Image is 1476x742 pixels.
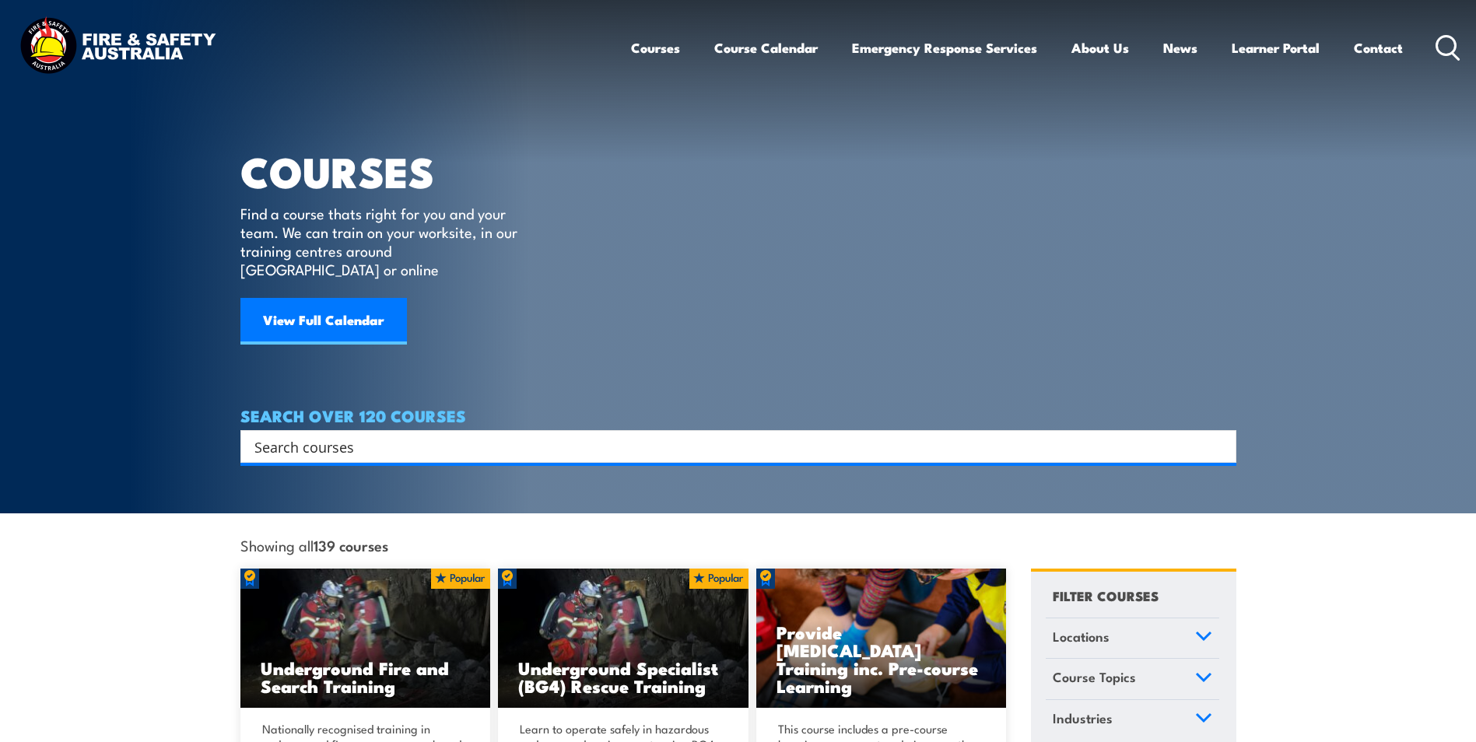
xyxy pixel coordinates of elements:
[254,435,1202,458] input: Search input
[756,569,1007,709] a: Provide [MEDICAL_DATA] Training inc. Pre-course Learning
[240,537,388,553] span: Showing all
[240,298,407,345] a: View Full Calendar
[1163,27,1197,68] a: News
[258,436,1205,457] form: Search form
[631,27,680,68] a: Courses
[777,623,987,695] h3: Provide [MEDICAL_DATA] Training inc. Pre-course Learning
[1232,27,1320,68] a: Learner Portal
[498,569,749,709] img: Underground mine rescue
[240,569,491,709] img: Underground mine rescue
[1046,700,1219,740] a: Industries
[852,27,1037,68] a: Emergency Response Services
[1071,27,1129,68] a: About Us
[261,659,471,695] h3: Underground Fire and Search Training
[1046,618,1219,659] a: Locations
[1209,436,1231,457] button: Search magnifier button
[756,569,1007,709] img: Low Voltage Rescue and Provide CPR
[240,569,491,709] a: Underground Fire and Search Training
[1053,626,1110,647] span: Locations
[240,204,524,278] p: Find a course thats right for you and your team. We can train on your worksite, in our training c...
[240,407,1236,424] h4: SEARCH OVER 120 COURSES
[314,534,388,555] strong: 139 courses
[1354,27,1403,68] a: Contact
[1053,667,1136,688] span: Course Topics
[714,27,818,68] a: Course Calendar
[1053,585,1159,606] h4: FILTER COURSES
[518,659,728,695] h3: Underground Specialist (BG4) Rescue Training
[498,569,749,709] a: Underground Specialist (BG4) Rescue Training
[240,152,540,189] h1: COURSES
[1053,708,1113,729] span: Industries
[1046,659,1219,699] a: Course Topics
